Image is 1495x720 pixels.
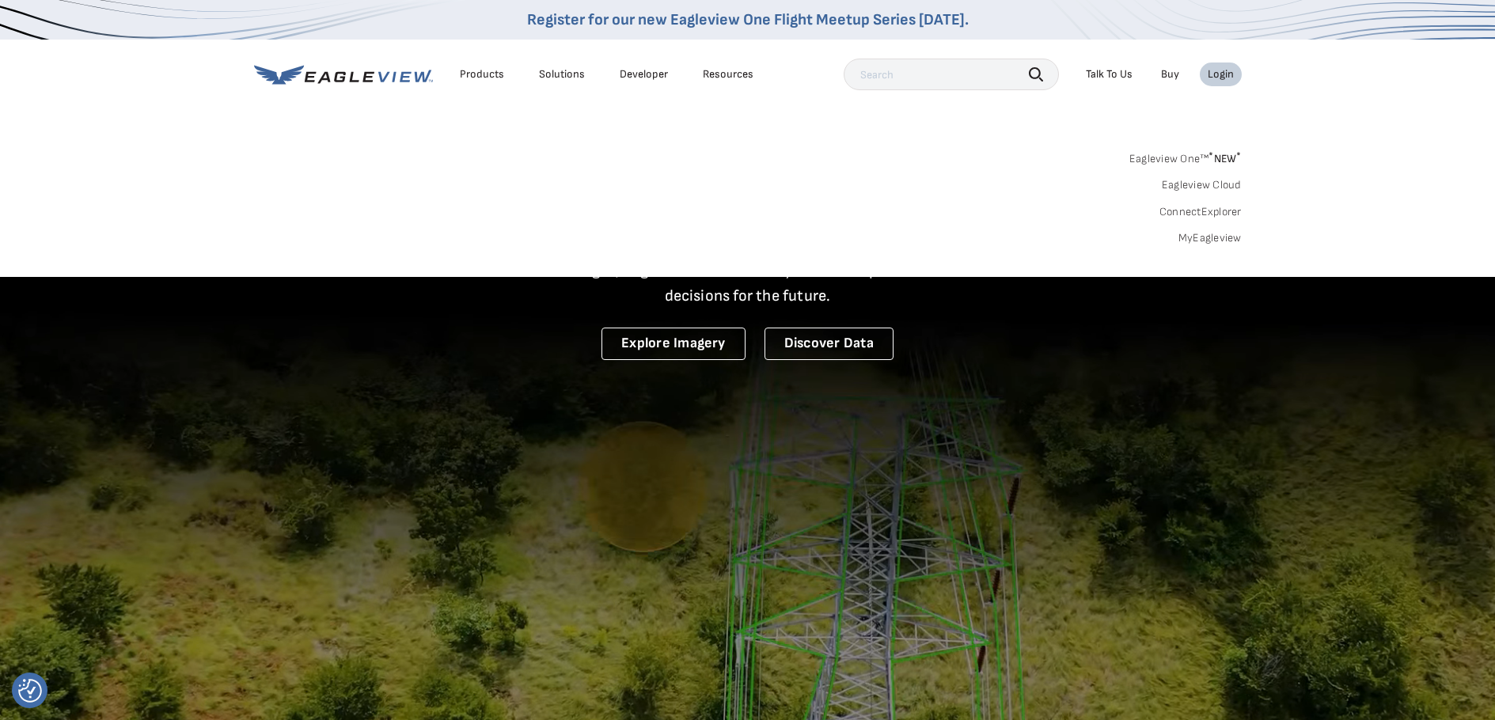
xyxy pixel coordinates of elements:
[539,67,585,81] div: Solutions
[703,67,753,81] div: Resources
[18,679,42,703] img: Revisit consent button
[1162,178,1242,192] a: Eagleview Cloud
[1159,205,1242,219] a: ConnectExplorer
[844,59,1059,90] input: Search
[18,679,42,703] button: Consent Preferences
[1161,67,1179,81] a: Buy
[460,67,504,81] div: Products
[1208,67,1234,81] div: Login
[601,328,746,360] a: Explore Imagery
[620,67,668,81] a: Developer
[527,10,969,29] a: Register for our new Eagleview One Flight Meetup Series [DATE].
[1209,152,1241,165] span: NEW
[1129,147,1242,165] a: Eagleview One™*NEW*
[1178,231,1242,245] a: MyEagleview
[1086,67,1133,81] div: Talk To Us
[765,328,894,360] a: Discover Data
